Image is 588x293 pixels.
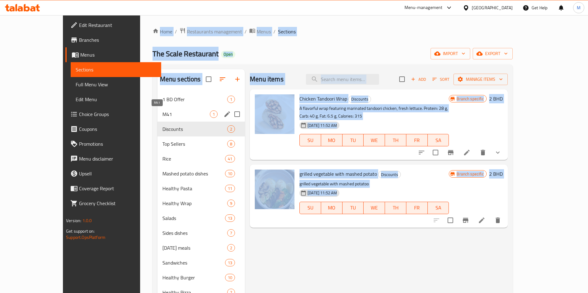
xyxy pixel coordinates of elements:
a: Menus [249,28,271,36]
img: grilled vegetable with mashed potato [255,170,294,209]
div: items [227,96,235,103]
div: [DATE] meals2 [157,240,245,255]
button: Branch-specific-item [443,145,458,160]
span: Open [221,52,235,57]
span: Upsell [79,170,156,177]
span: Manage items [458,75,503,83]
p: grilled vegetable with mashed potatoo [299,180,449,188]
div: items [227,140,235,148]
span: Full Menu View [76,81,156,88]
button: TH [385,134,406,146]
span: Menus [257,28,271,35]
span: Sort [432,76,449,83]
span: Healthy Wrap [162,200,227,207]
div: Sandwiches13 [157,255,245,270]
span: Sections [278,28,296,35]
button: SU [299,202,321,214]
button: Add section [230,72,245,87]
span: TU [345,136,361,145]
div: items [225,185,235,192]
div: Mashed potato dishes10 [157,166,245,181]
div: Healthy Wrap9 [157,196,245,211]
span: Edit Restaurant [79,21,156,29]
span: Rice [162,155,225,162]
span: 13 [225,215,235,221]
a: Coupons [65,122,161,136]
div: [GEOGRAPHIC_DATA] [472,4,513,11]
a: Grocery Checklist [65,196,161,211]
div: M411edit [157,107,245,122]
a: Branches [65,32,161,47]
span: 41 [225,156,235,162]
li: / [245,28,247,35]
span: Discounts [349,96,371,103]
a: Menus [65,47,161,62]
span: Chicken Tandoori Wrap [299,94,347,103]
button: WE [364,202,385,214]
nav: breadcrumb [153,28,513,36]
li: / [273,28,276,35]
span: TU [345,203,361,212]
span: 1.0.0 [82,217,92,225]
span: 1 [210,111,217,117]
button: TU [343,134,364,146]
span: Sections [76,66,156,73]
span: 10 [225,171,235,177]
a: Sections [71,62,161,77]
button: export [473,48,513,59]
span: 2 [228,245,235,251]
span: Top Sellers [162,140,227,148]
span: Mashed potato dishes [162,170,225,177]
div: Healthy Pasta11 [157,181,245,196]
div: items [210,110,218,118]
div: Salads [162,214,225,222]
span: Edit Menu [76,96,156,103]
span: Select to update [444,214,457,227]
a: Promotions [65,136,161,151]
button: TH [385,202,406,214]
span: Menu disclaimer [79,155,156,162]
span: Coverage Report [79,185,156,192]
a: Coverage Report [65,181,161,196]
span: M41 [162,110,210,118]
a: Home [153,28,172,35]
button: SA [428,202,449,214]
div: items [225,259,235,266]
span: SU [302,203,319,212]
span: MO [324,203,340,212]
div: items [227,125,235,133]
span: 7 [228,230,235,236]
span: Healthy Pasta [162,185,225,192]
span: Select section [396,73,409,86]
span: Sides dishes [162,229,227,237]
button: Add [409,75,428,84]
span: Sandwiches [162,259,225,266]
p: A flavorful wrap featuring marinated tandoori chicken, fresh lettuce. Protein: 28 g, Carb: 40 g, ... [299,105,449,120]
a: Edit Restaurant [65,18,161,32]
span: SA [430,203,447,212]
a: Restaurants management [179,28,242,36]
button: delete [475,145,490,160]
span: Get support on: [66,227,95,235]
img: Chicken Tandoori Wrap [255,94,294,134]
span: Branch specific [454,171,486,177]
div: 1 BD Offer1 [157,92,245,107]
a: Edit menu item [463,149,471,156]
button: Sort [431,75,451,84]
button: sort-choices [414,145,429,160]
button: FR [406,202,428,214]
span: Menus [80,51,156,58]
div: items [227,229,235,237]
div: Rice41 [157,151,245,166]
div: Discounts [348,96,371,103]
span: FR [409,136,425,145]
span: Version: [66,217,81,225]
span: Healthy Burger [162,274,225,281]
div: Ramadan meals [162,244,227,252]
div: Discounts2 [157,122,245,136]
